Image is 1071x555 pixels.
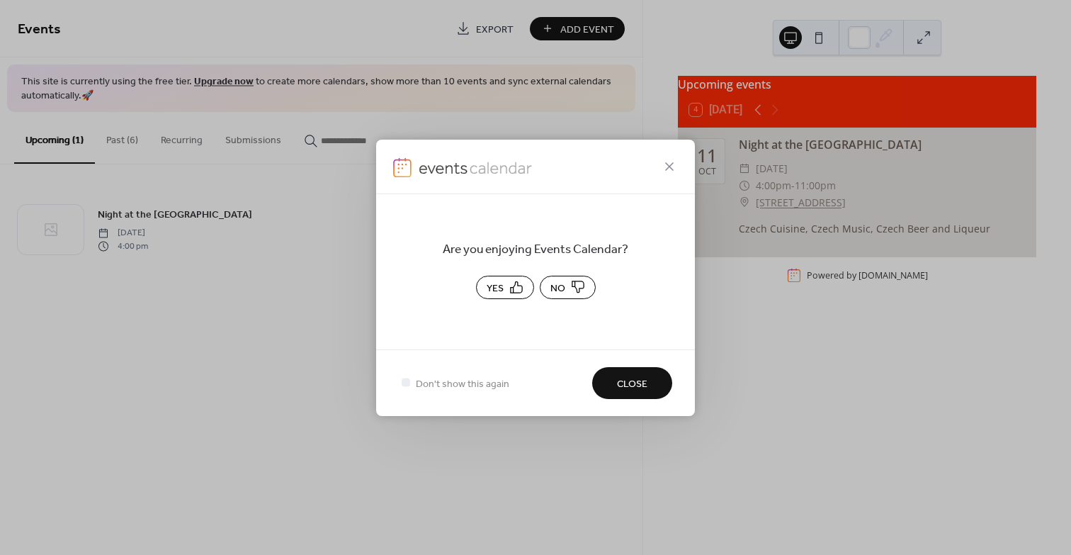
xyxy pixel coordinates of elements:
[617,376,647,391] span: Close
[419,157,533,177] img: logo-icon
[487,281,504,296] span: Yes
[399,240,672,259] span: Are you enjoying Events Calendar?
[592,367,672,399] button: Close
[550,281,565,296] span: No
[476,276,534,299] button: Yes
[393,157,412,177] img: logo-icon
[416,376,509,391] span: Don't show this again
[540,276,596,299] button: No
